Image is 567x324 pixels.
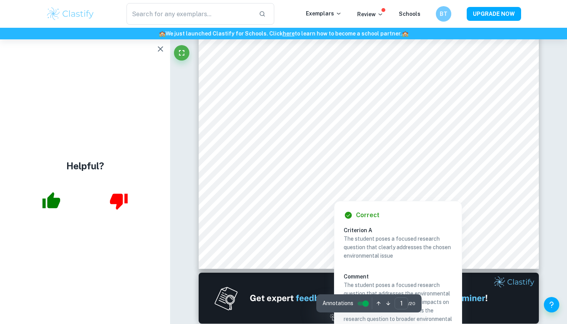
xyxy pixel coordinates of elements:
p: The student poses a focused research question that clearly addresses the chosen environmental issue [344,235,452,260]
span: / 20 [408,300,415,307]
p: Review [357,10,383,19]
button: UPGRADE NOW [467,7,521,21]
img: Clastify logo [46,6,95,22]
span: Annotations [322,299,353,307]
button: Help and Feedback [544,297,559,312]
h6: Correct [356,211,380,220]
button: BT [436,6,451,22]
span: 🏫 [402,30,408,37]
h6: BT [439,10,448,18]
h6: Comment [344,272,452,281]
button: Fullscreen [174,45,189,61]
input: Search for any exemplars... [127,3,253,25]
a: here [283,30,295,37]
span: 🏫 [159,30,165,37]
h4: Helpful? [66,159,104,173]
a: Schools [399,11,420,17]
p: Exemplars [306,9,342,18]
h6: Criterion A [344,226,459,235]
img: Ad [199,273,539,324]
h6: We just launched Clastify for Schools. Click to learn how to become a school partner. [2,29,565,38]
